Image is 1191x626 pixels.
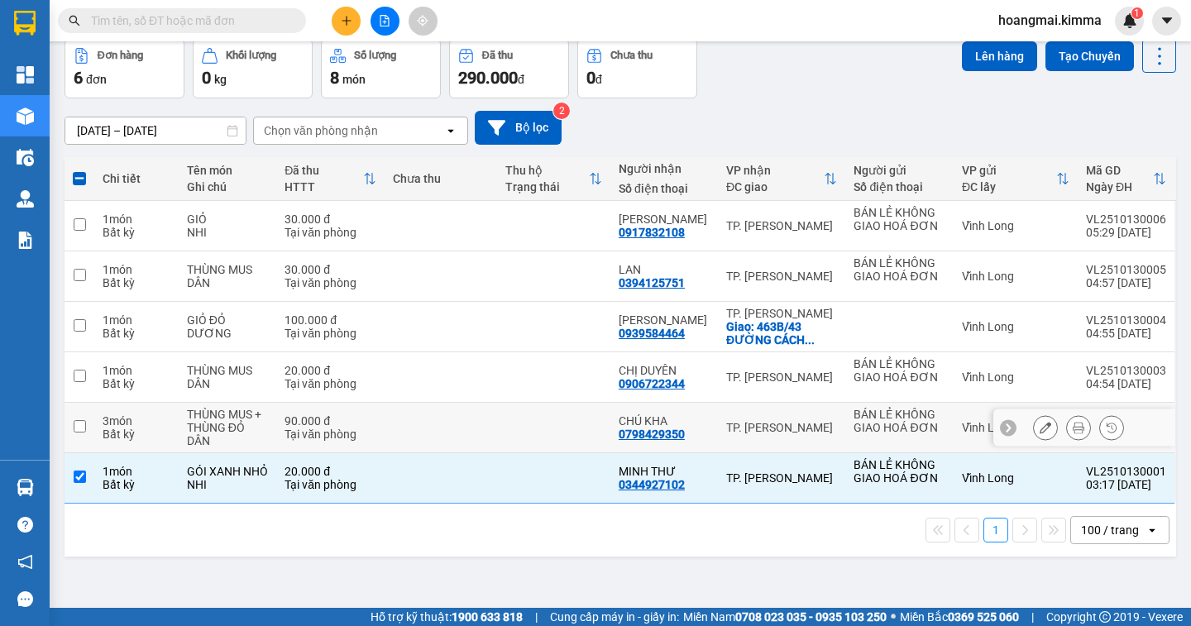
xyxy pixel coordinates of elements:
span: question-circle [17,517,33,533]
div: NHI [187,478,269,491]
img: warehouse-icon [17,479,34,496]
span: 6 [74,68,83,88]
div: Chưa thu [610,50,653,61]
button: Khối lượng0kg [193,39,313,98]
span: hoangmai.kimma [985,10,1115,31]
span: Miền Nam [683,608,887,626]
svg: open [444,124,457,137]
div: TP. [PERSON_NAME] [108,14,240,54]
input: Select a date range. [65,117,246,144]
div: Tại văn phòng [285,478,376,491]
span: kg [214,73,227,86]
div: Mã GD [1086,164,1153,177]
img: dashboard-icon [17,66,34,84]
div: TP. [PERSON_NAME] [726,307,838,320]
span: ... [805,333,815,346]
div: 100 / trang [1081,522,1139,538]
div: VL2510130006 [1086,213,1166,226]
div: Thu hộ [505,164,589,177]
div: 1 món [103,263,170,276]
span: Cung cấp máy in - giấy in: [550,608,679,626]
sup: 2 [553,103,570,119]
img: warehouse-icon [17,190,34,208]
div: Trạng thái [505,180,589,194]
div: 04:54 [DATE] [1086,377,1166,390]
div: NHI [187,226,269,239]
div: TP. [PERSON_NAME] [726,219,838,232]
div: 20.000 đ [285,465,376,478]
th: Toggle SortBy [718,157,846,201]
div: Vĩnh Long [962,421,1069,434]
div: Bất kỳ [103,478,170,491]
div: Vĩnh Long [962,471,1069,485]
span: đ [518,73,524,86]
img: icon-new-feature [1122,13,1137,28]
svg: open [1146,523,1159,537]
span: aim [417,15,428,26]
strong: 0369 525 060 [948,610,1019,624]
span: | [535,608,538,626]
div: 03:17 [DATE] [1086,478,1166,491]
div: 3 món [103,414,170,428]
div: 0394125751 [619,276,685,289]
div: TP. [PERSON_NAME] [726,370,838,384]
div: GÓI XANH NHỎ [187,465,269,478]
div: Bất kỳ [103,428,170,441]
div: 1 món [103,213,170,226]
div: TP. [PERSON_NAME] [726,421,838,434]
div: 0798429350 [619,428,685,441]
div: MINH THƯ [619,465,710,478]
div: BÁN LẺ KHÔNG GIAO HOÁ ĐƠN [854,256,945,283]
sup: 1 [1131,7,1143,19]
div: Đơn hàng [98,50,143,61]
div: Vĩnh Long [14,14,96,54]
input: Tìm tên, số ĐT hoặc mã đơn [91,12,286,30]
div: 30.000 đ [285,263,376,276]
div: 90.000 đ [285,414,376,428]
div: Bất kỳ [103,276,170,289]
div: 0939584464 [619,327,685,340]
div: BÁN LẺ KHÔNG GIAO HOÁ ĐƠN [854,408,945,434]
div: 1 món [103,313,170,327]
button: Đã thu290.000đ [449,39,569,98]
button: Số lượng8món [321,39,441,98]
strong: 0708 023 035 - 0935 103 250 [735,610,887,624]
div: Vĩnh Long [962,320,1069,333]
div: 0394125751 [108,74,240,97]
span: 290.000 [458,68,518,88]
span: notification [17,554,33,570]
span: file-add [379,15,390,26]
span: Nhận: [108,16,147,33]
button: Chưa thu0đ [577,39,697,98]
span: Gửi: [14,16,40,33]
div: HTTT [285,180,363,194]
div: THÙNG MUS [187,364,269,377]
div: 100.000 đ [285,313,376,327]
th: Toggle SortBy [497,157,610,201]
div: GIỎ [187,213,269,226]
span: message [17,591,33,607]
div: 30.000 đ [285,213,376,226]
div: 04:55 [DATE] [1086,327,1166,340]
div: Tại văn phòng [285,276,376,289]
img: logo-vxr [14,11,36,36]
div: TP. [PERSON_NAME] [726,471,838,485]
div: Đã thu [285,164,363,177]
div: Bất kỳ [103,226,170,239]
div: Số điện thoại [619,182,710,195]
span: 8 [330,68,339,88]
div: Vĩnh Long [962,270,1069,283]
div: Ghi chú [187,180,269,194]
div: DÂN [187,276,269,289]
div: Tại văn phòng [285,327,376,340]
div: Vĩnh Long [962,219,1069,232]
span: đơn [86,73,107,86]
div: DƯƠNG [187,327,269,340]
div: VL2510130003 [1086,364,1166,377]
button: aim [409,7,438,36]
div: KHÁNH LINH [619,313,710,327]
div: Tại văn phòng [285,428,376,441]
div: Ngày ĐH [1086,180,1153,194]
button: plus [332,7,361,36]
span: plus [341,15,352,26]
